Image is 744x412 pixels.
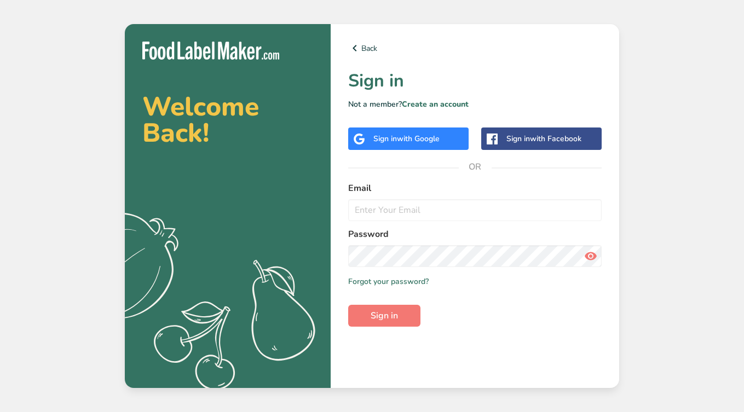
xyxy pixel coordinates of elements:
label: Password [348,228,602,241]
a: Back [348,42,602,55]
p: Not a member? [348,98,602,110]
a: Create an account [402,99,469,109]
label: Email [348,182,602,195]
span: with Google [397,134,440,144]
span: Sign in [371,309,398,322]
h1: Sign in [348,68,602,94]
div: Sign in [373,133,440,144]
span: OR [459,150,492,183]
h2: Welcome Back! [142,94,313,146]
a: Forgot your password? [348,276,429,287]
div: Sign in [506,133,581,144]
input: Enter Your Email [348,199,602,221]
img: Food Label Maker [142,42,279,60]
span: with Facebook [530,134,581,144]
button: Sign in [348,305,420,327]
